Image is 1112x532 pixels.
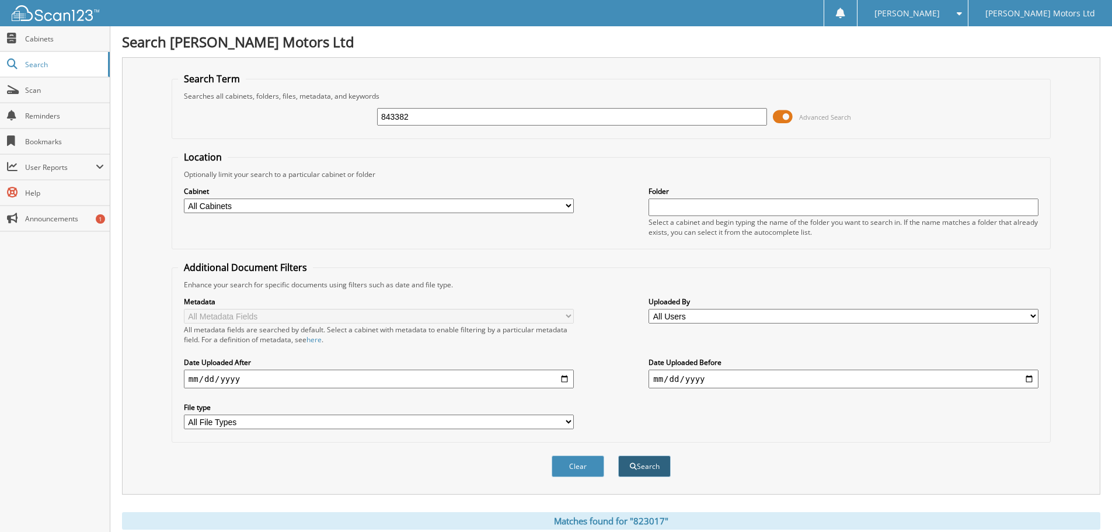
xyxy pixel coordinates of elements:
[985,10,1095,17] span: [PERSON_NAME] Motors Ltd
[178,280,1044,290] div: Enhance your search for specific documents using filters such as date and file type.
[184,370,574,388] input: start
[25,188,104,198] span: Help
[649,357,1038,367] label: Date Uploaded Before
[12,5,99,21] img: scan123-logo-white.svg
[184,325,574,345] div: All metadata fields are searched by default. Select a cabinet with metadata to enable filtering b...
[178,91,1044,101] div: Searches all cabinets, folders, files, metadata, and keywords
[184,297,574,307] label: Metadata
[306,335,322,345] a: here
[178,72,246,85] legend: Search Term
[649,217,1038,237] div: Select a cabinet and begin typing the name of the folder you want to search in. If the name match...
[649,186,1038,196] label: Folder
[25,214,104,224] span: Announcements
[122,512,1100,530] div: Matches found for "823017"
[25,111,104,121] span: Reminders
[799,113,851,121] span: Advanced Search
[184,357,574,367] label: Date Uploaded After
[96,214,105,224] div: 1
[649,370,1038,388] input: end
[25,34,104,44] span: Cabinets
[178,261,313,274] legend: Additional Document Filters
[184,402,574,412] label: File type
[25,137,104,147] span: Bookmarks
[178,151,228,164] legend: Location
[122,32,1100,51] h1: Search [PERSON_NAME] Motors Ltd
[25,85,104,95] span: Scan
[552,455,604,477] button: Clear
[649,297,1038,307] label: Uploaded By
[25,60,102,69] span: Search
[25,162,96,172] span: User Reports
[184,186,574,196] label: Cabinet
[874,10,940,17] span: [PERSON_NAME]
[618,455,671,477] button: Search
[178,169,1044,179] div: Optionally limit your search to a particular cabinet or folder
